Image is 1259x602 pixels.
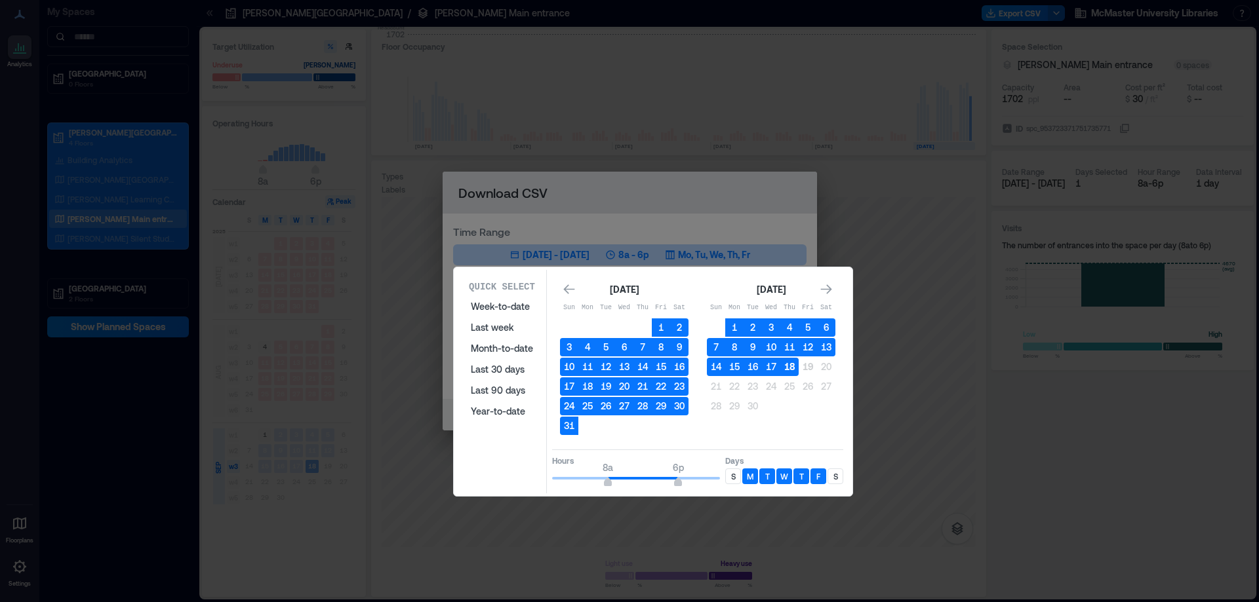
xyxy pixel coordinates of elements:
[799,471,804,481] p: T
[578,303,597,313] p: Mon
[606,282,643,297] div: [DATE]
[670,377,689,396] button: 23
[744,397,762,415] button: 30
[744,377,762,396] button: 23
[725,455,843,466] p: Days
[707,299,725,317] th: Sunday
[673,462,684,473] span: 6p
[780,318,799,337] button: 4
[817,303,835,313] p: Sat
[560,358,578,376] button: 10
[652,318,670,337] button: 1
[780,338,799,356] button: 11
[670,299,689,317] th: Saturday
[817,299,835,317] th: Saturday
[799,299,817,317] th: Friday
[762,318,780,337] button: 3
[597,338,615,356] button: 5
[799,338,817,356] button: 12
[725,299,744,317] th: Monday
[633,358,652,376] button: 14
[670,338,689,356] button: 9
[725,397,744,415] button: 29
[762,299,780,317] th: Wednesday
[744,299,762,317] th: Tuesday
[817,358,835,376] button: 20
[725,318,744,337] button: 1
[707,338,725,356] button: 7
[762,358,780,376] button: 17
[615,338,633,356] button: 6
[747,471,753,481] p: M
[725,338,744,356] button: 8
[463,296,541,317] button: Week-to-date
[707,303,725,313] p: Sun
[560,280,578,299] button: Go to previous month
[799,303,817,313] p: Fri
[725,303,744,313] p: Mon
[762,303,780,313] p: Wed
[578,397,597,415] button: 25
[597,397,615,415] button: 26
[670,318,689,337] button: 2
[469,280,535,293] p: Quick Select
[817,280,835,299] button: Go to next month
[463,359,541,380] button: Last 30 days
[552,455,720,466] p: Hours
[652,397,670,415] button: 29
[744,358,762,376] button: 16
[762,377,780,396] button: 24
[597,303,615,313] p: Tue
[633,303,652,313] p: Thu
[652,377,670,396] button: 22
[780,471,788,481] p: W
[725,358,744,376] button: 15
[833,471,838,481] p: S
[578,377,597,396] button: 18
[652,303,670,313] p: Fri
[670,397,689,415] button: 30
[817,338,835,356] button: 13
[753,282,789,297] div: [DATE]
[560,303,578,313] p: Sun
[817,318,835,337] button: 6
[799,358,817,376] button: 19
[633,338,652,356] button: 7
[633,377,652,396] button: 21
[762,338,780,356] button: 10
[560,377,578,396] button: 17
[633,299,652,317] th: Thursday
[578,299,597,317] th: Monday
[578,338,597,356] button: 4
[633,397,652,415] button: 28
[615,303,633,313] p: Wed
[597,377,615,396] button: 19
[731,471,736,481] p: S
[817,377,835,396] button: 27
[799,377,817,396] button: 26
[744,338,762,356] button: 9
[578,358,597,376] button: 11
[652,299,670,317] th: Friday
[652,338,670,356] button: 8
[652,358,670,376] button: 15
[780,299,799,317] th: Thursday
[615,299,633,317] th: Wednesday
[707,377,725,396] button: 21
[725,377,744,396] button: 22
[560,338,578,356] button: 3
[615,377,633,396] button: 20
[463,317,541,338] button: Last week
[463,401,541,422] button: Year-to-date
[615,358,633,376] button: 13
[707,397,725,415] button: 28
[670,303,689,313] p: Sat
[670,358,689,376] button: 16
[597,358,615,376] button: 12
[707,358,725,376] button: 14
[560,299,578,317] th: Sunday
[744,303,762,313] p: Tue
[560,397,578,415] button: 24
[744,318,762,337] button: 2
[765,471,770,481] p: T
